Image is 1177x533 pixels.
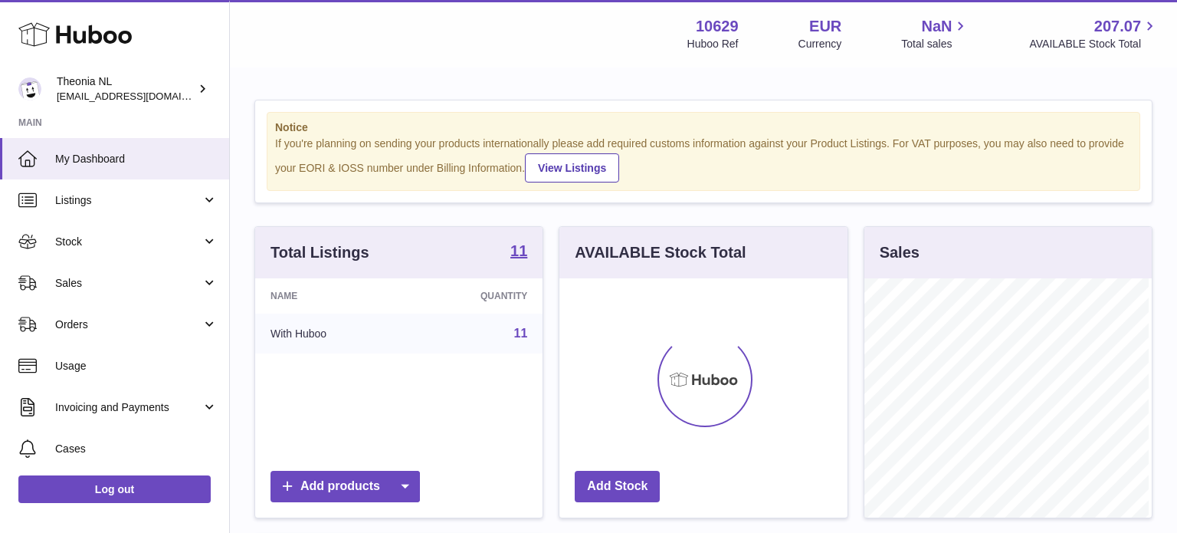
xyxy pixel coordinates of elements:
div: Huboo Ref [687,37,739,51]
span: Cases [55,442,218,456]
strong: EUR [809,16,841,37]
span: Sales [55,276,202,291]
span: 207.07 [1094,16,1141,37]
img: info@wholesomegoods.eu [18,77,41,100]
a: 11 [510,243,527,262]
span: Usage [55,359,218,373]
h3: Total Listings [270,242,369,263]
a: Log out [18,475,211,503]
div: Theonia NL [57,74,195,104]
div: If you're planning on sending your products internationally please add required customs informati... [275,137,1132,183]
span: Total sales [901,37,969,51]
strong: 11 [510,243,527,258]
a: NaN Total sales [901,16,969,51]
a: Add Stock [575,471,660,502]
strong: Notice [275,120,1132,135]
a: 207.07 AVAILABLE Stock Total [1029,16,1159,51]
td: With Huboo [255,314,407,354]
span: AVAILABLE Stock Total [1029,37,1159,51]
a: View Listings [525,153,619,183]
th: Quantity [407,278,543,314]
span: Orders [55,317,202,332]
th: Name [255,278,407,314]
a: Add products [270,471,420,502]
span: Stock [55,235,202,249]
span: [EMAIL_ADDRESS][DOMAIN_NAME] [57,90,225,102]
strong: 10629 [696,16,739,37]
span: NaN [921,16,952,37]
div: Currency [798,37,842,51]
h3: Sales [880,242,920,263]
a: 11 [514,327,528,340]
h3: AVAILABLE Stock Total [575,242,746,263]
span: Listings [55,193,202,208]
span: Invoicing and Payments [55,400,202,415]
span: My Dashboard [55,152,218,166]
